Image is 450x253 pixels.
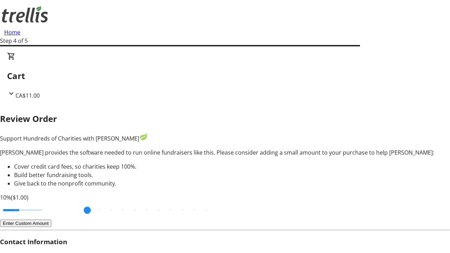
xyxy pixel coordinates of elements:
li: Cover credit card fees, so charities keep 100%. [14,162,450,171]
h2: Cart [7,70,443,82]
li: Give back to the nonprofit community. [14,179,450,188]
span: CA$11.00 [15,92,40,99]
li: Build better fundraising tools. [14,171,450,179]
div: CartCA$11.00 [7,52,443,100]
